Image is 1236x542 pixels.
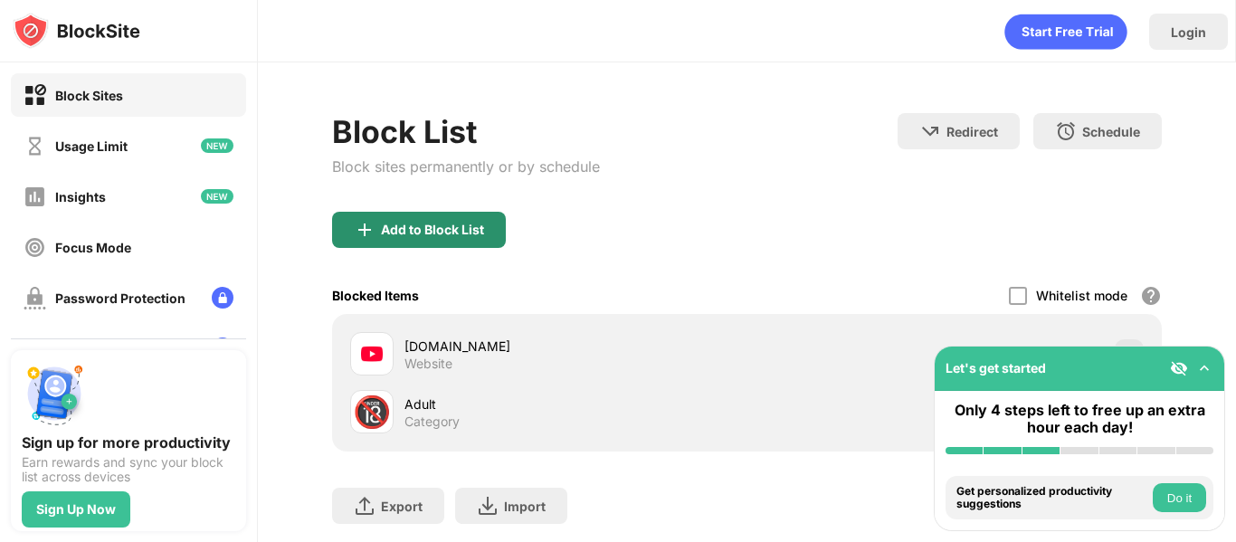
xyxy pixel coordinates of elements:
div: Redirect [946,124,998,139]
div: Login [1171,24,1206,40]
div: Blocked Items [332,288,419,303]
div: Focus Mode [55,240,131,255]
img: lock-menu.svg [212,287,233,309]
img: time-usage-off.svg [24,135,46,157]
div: Usage Limit [55,138,128,154]
img: logo-blocksite.svg [13,13,140,49]
img: push-signup.svg [22,361,87,426]
img: eye-not-visible.svg [1170,359,1188,377]
img: lock-menu.svg [212,338,233,359]
div: Website [404,356,452,372]
img: customize-block-page-off.svg [24,338,46,360]
div: 🔞 [353,394,391,431]
div: Block Sites [55,88,123,103]
div: Whitelist mode [1036,288,1127,303]
img: new-icon.svg [201,138,233,153]
div: Let's get started [946,360,1046,376]
div: animation [1004,14,1127,50]
img: focus-off.svg [24,236,46,259]
div: Add to Block List [381,223,484,237]
img: insights-off.svg [24,185,46,208]
div: [DOMAIN_NAME] [404,337,747,356]
button: Do it [1153,483,1206,512]
div: Adult [404,395,747,414]
div: Get personalized productivity suggestions [956,485,1148,511]
div: Password Protection [55,290,185,306]
div: Block sites permanently or by schedule [332,157,600,176]
div: Only 4 steps left to free up an extra hour each day! [946,402,1213,436]
img: password-protection-off.svg [24,287,46,309]
img: omni-setup-toggle.svg [1195,359,1213,377]
div: Sign up for more productivity [22,433,235,452]
img: new-icon.svg [201,189,233,204]
img: favicons [361,343,383,365]
div: Schedule [1082,124,1140,139]
div: Sign Up Now [36,502,116,517]
div: Export [381,499,423,514]
div: Category [404,414,460,430]
div: Insights [55,189,106,204]
div: Earn rewards and sync your block list across devices [22,455,235,484]
div: Block List [332,113,600,150]
img: block-on.svg [24,84,46,107]
div: Import [504,499,546,514]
